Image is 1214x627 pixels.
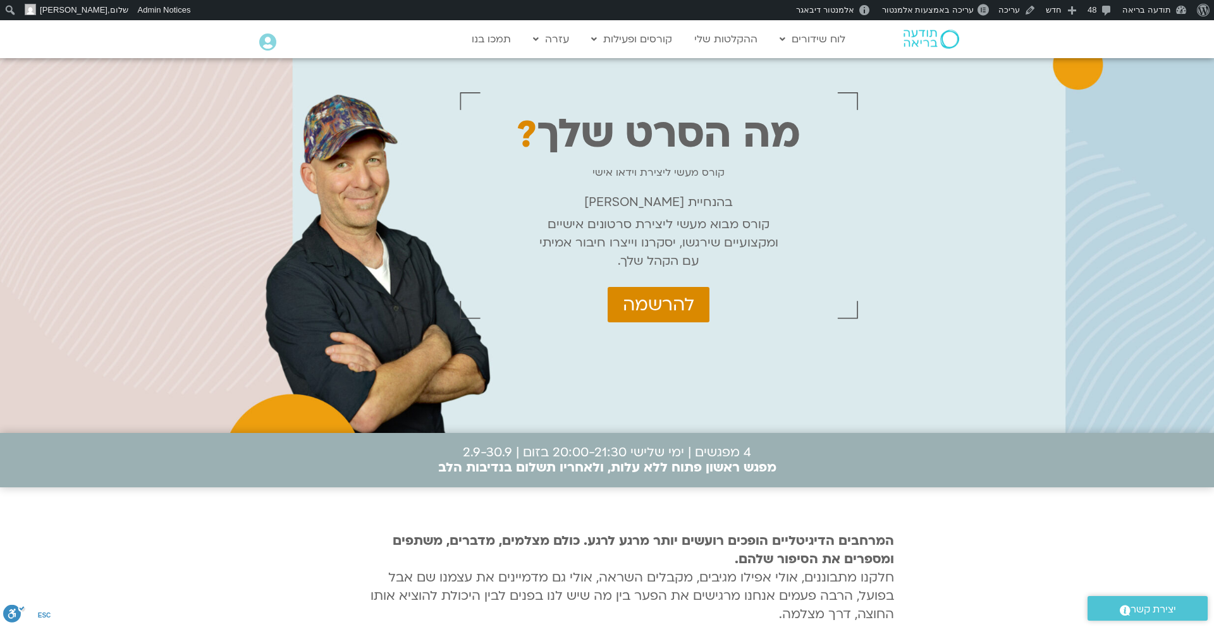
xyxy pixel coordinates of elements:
[688,27,764,51] a: ההקלטות שלי
[585,27,678,51] a: קורסים ופעילות
[527,27,575,51] a: עזרה
[438,459,776,476] b: מפגש ראשון פתוח ללא עלות, ולאחריו תשלום בנדיבות הלב
[393,532,894,568] strong: המרחבים הדיגיטליים הופכים רועשים יותר מרגע לרגע. כולם מצלמים, מדברים, משתפים ומספרים את הסיפור שלהם.
[517,110,537,160] span: ?
[592,164,725,181] p: קורס מעשי ליצירת וידאו אישי
[438,445,776,475] p: 4 מפגשים | ימי שלישי 20:00-21:30 בזום | 2.9-30.9
[882,5,974,15] span: עריכה באמצעות אלמנטור
[773,27,852,51] a: לוח שידורים
[1131,601,1176,618] span: יצירת קשר
[517,126,800,143] p: מה הסרט שלך
[623,295,694,315] span: להרשמה
[465,27,517,51] a: תמכו בנו
[531,216,786,271] p: קורס מבוא מעשי ליצירת סרטונים אישיים ומקצועיים שירגשו, יסקרנו וייצרו חיבור אמיתי עם הקהל שלך.
[1088,596,1208,621] a: יצירת קשר
[904,30,959,49] img: תודעה בריאה
[40,5,107,15] span: [PERSON_NAME]
[531,193,786,212] p: בהנחיית [PERSON_NAME]
[608,287,709,322] a: להרשמה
